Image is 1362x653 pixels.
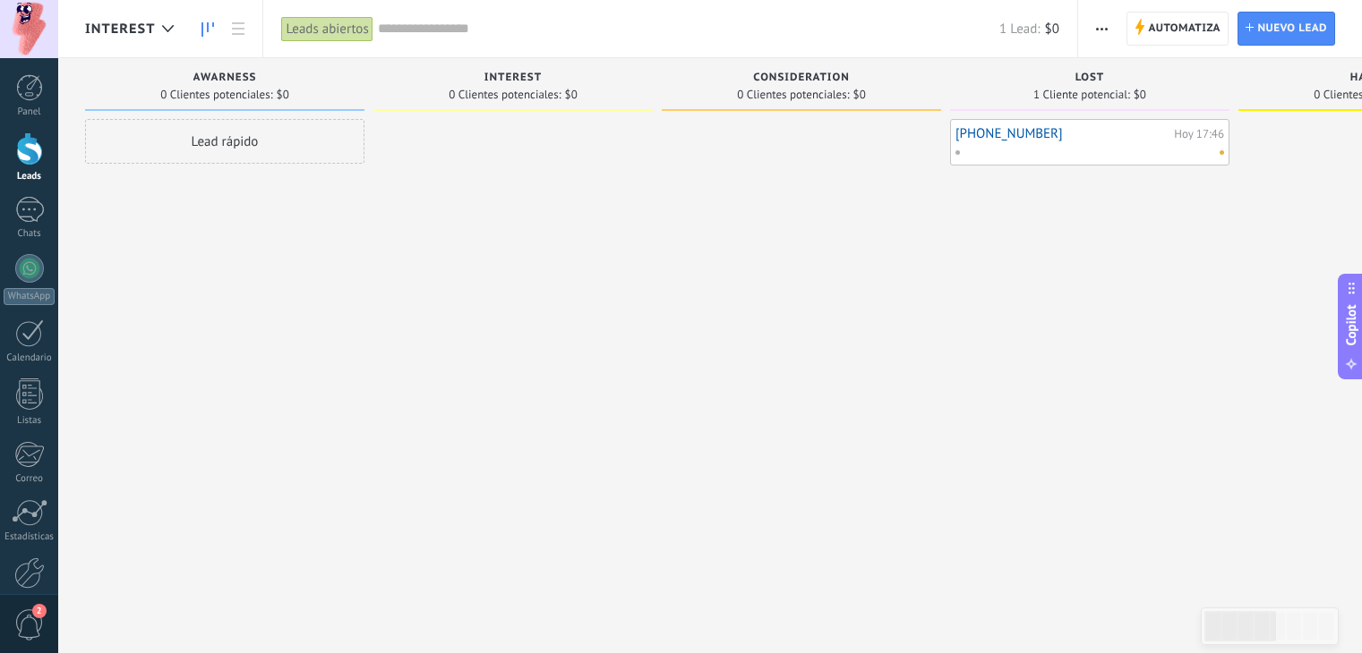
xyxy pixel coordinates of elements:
span: 0 Clientes potenciales: [160,89,272,100]
div: Listas [4,415,56,427]
span: 1 Cliente potencial: [1033,89,1130,100]
div: Awarness [94,72,355,87]
div: Correo [4,473,56,485]
div: Estadísticas [4,531,56,543]
span: 0 Clientes potenciales: [737,89,849,100]
span: 0 Clientes potenciales: [449,89,561,100]
span: $0 [277,89,289,100]
span: Interest [85,21,155,38]
a: [PHONE_NUMBER] [955,126,1169,141]
div: WhatsApp [4,288,55,305]
div: Chats [4,228,56,240]
span: Copilot [1342,305,1360,346]
span: Consideration [753,72,849,84]
span: Lost [1075,72,1104,84]
div: Hoy 17:46 [1174,128,1224,140]
a: Nuevo lead [1238,12,1335,46]
div: Panel [4,106,56,118]
div: Consideration [671,72,932,87]
span: $0 [1134,89,1146,100]
span: Awarness [193,72,257,84]
span: 1 Lead: [999,21,1040,38]
span: 2 [32,604,47,618]
div: Calendario [4,352,56,364]
span: Automatiza [1148,13,1221,45]
span: No hay nada asignado [1220,150,1224,155]
div: Lost [959,72,1221,87]
span: $0 [1045,21,1059,38]
span: $0 [565,89,578,100]
div: Interest [382,72,644,87]
div: Leads [4,171,56,182]
div: Lead rápido [85,119,364,164]
div: Leads abiertos [281,16,373,42]
a: Automatiza [1126,12,1229,46]
span: Interest [484,72,542,84]
span: Nuevo lead [1257,13,1327,45]
span: $0 [853,89,866,100]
